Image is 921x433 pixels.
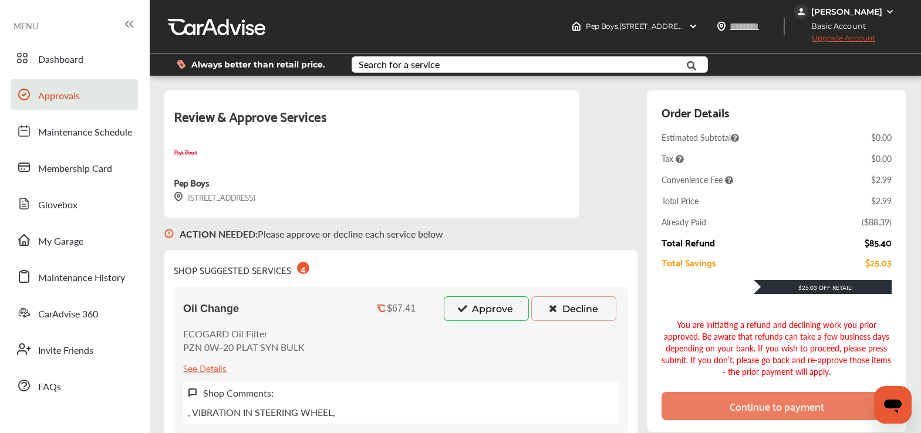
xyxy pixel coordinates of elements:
img: svg+xml;base64,PHN2ZyB3aWR0aD0iMTYiIGhlaWdodD0iMTciIHZpZXdCb3g9IjAgMCAxNiAxNyIgZmlsbD0ibm9uZSIgeG... [164,218,174,250]
span: Membership Card [38,161,112,177]
span: Upgrade Account [794,33,875,48]
span: Tax [662,153,684,164]
div: Search for a service [359,60,440,69]
a: My Garage [11,225,138,255]
a: Dashboard [11,43,138,73]
img: WGsFRI8htEPBVLJbROoPRyZpYNWhNONpIPPETTm6eUC0GeLEiAAAAAElFTkSuQmCC [885,7,895,16]
span: Convenience Fee [662,174,733,185]
div: Total Price [662,195,699,207]
span: Maintenance Schedule [38,125,132,140]
div: [STREET_ADDRESS] [174,190,255,204]
img: svg+xml;base64,PHN2ZyB3aWR0aD0iMTYiIGhlaWdodD0iMTciIHZpZXdCb3g9IjAgMCAxNiAxNyIgZmlsbD0ibm9uZSIgeG... [174,192,183,202]
a: Maintenance History [11,261,138,292]
span: Oil Change [183,303,239,315]
span: FAQs [38,380,61,395]
span: Approvals [38,89,80,104]
span: Maintenance History [38,270,125,286]
div: $67.41 [387,303,416,314]
div: $2.99 [871,174,892,185]
p: PZN 0W-20 PLAT SYN BULK [183,340,305,354]
img: logo-pepboys.png [174,141,197,165]
div: 4 [297,262,309,274]
label: Shop Comments: [203,386,274,400]
p: ECOGARD Oil Filter [183,327,305,340]
a: Membership Card [11,152,138,182]
span: CarAdvise 360 [38,307,98,322]
div: Continue to payment [730,400,824,412]
p: Please approve or decline each service below [180,227,443,241]
div: ( $88.39 ) [862,216,892,228]
img: jVpblrzwTbfkPYzPPzSLxeg0AAAAASUVORK5CYII= [794,5,808,19]
div: $25.03 Off Retail! [754,283,892,292]
img: header-divider.bc55588e.svg [784,18,785,35]
div: $85.40 [865,237,892,248]
button: Approve [444,296,529,321]
span: Pep Boys , [STREET_ADDRESS] EL PASO , [GEOGRAPHIC_DATA] 79925 [586,22,817,31]
span: MENU [14,21,38,31]
div: $0.00 [871,131,892,143]
img: dollor_label_vector.a70140d1.svg [177,59,185,69]
iframe: Button to launch messaging window [874,386,912,424]
a: FAQs [11,370,138,401]
div: Total Refund [662,237,715,248]
b: ACTION NEEDED : [180,227,258,241]
div: See Details [183,360,227,376]
img: header-down-arrow.9dd2ce7d.svg [689,22,698,31]
span: My Garage [38,234,83,249]
div: Total Savings [662,257,716,268]
div: $0.00 [871,153,892,164]
a: Maintenance Schedule [11,116,138,146]
a: Approvals [11,79,138,110]
div: Order Details [662,102,729,122]
img: header-home-logo.8d720a4f.svg [572,22,581,31]
p: , VIBRATION IN STEERING WHEEL, [188,405,335,419]
div: $25.03 [865,257,892,268]
div: [PERSON_NAME] [811,6,882,17]
span: Dashboard [38,52,83,67]
img: location_vector.a44bc228.svg [717,22,726,31]
span: Always better than retail price. [191,60,325,69]
span: Estimated Subtotal [662,131,739,143]
div: You are initiating a refund and declining work you prior approved. Be aware that refunds can take... [662,319,892,377]
a: CarAdvise 360 [11,297,138,328]
span: Invite Friends [38,343,93,358]
a: Invite Friends [11,334,138,364]
a: Glovebox [11,188,138,219]
span: Basic Account [795,20,875,32]
span: Glovebox [38,198,77,213]
button: Decline [531,296,616,321]
div: SHOP SUGGESTED SERVICES [174,259,309,278]
div: $2.99 [871,195,892,207]
div: Pep Boys [174,174,209,190]
div: Review & Approve Services [174,104,570,141]
img: svg+xml;base64,PHN2ZyB3aWR0aD0iMTYiIGhlaWdodD0iMTciIHZpZXdCb3g9IjAgMCAxNiAxNyIgZmlsbD0ibm9uZSIgeG... [188,388,197,398]
div: Already Paid [662,216,706,228]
